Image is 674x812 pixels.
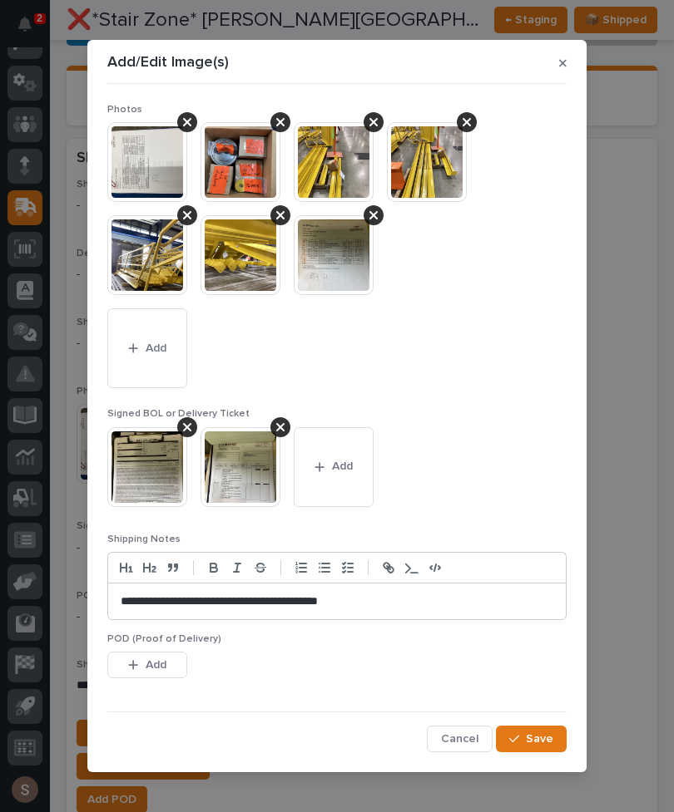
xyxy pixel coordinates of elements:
[107,534,181,544] span: Shipping Notes
[107,652,187,678] button: Add
[496,726,567,752] button: Save
[332,459,353,474] span: Add
[427,726,493,752] button: Cancel
[107,634,221,644] span: POD (Proof of Delivery)
[107,105,142,115] span: Photos
[526,731,553,746] span: Save
[441,731,478,746] span: Cancel
[294,427,374,507] button: Add
[107,308,187,388] button: Add
[107,54,229,72] p: Add/Edit Image(s)
[107,409,250,419] span: Signed BOL or Delivery Ticket
[146,341,166,356] span: Add
[146,657,166,672] span: Add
